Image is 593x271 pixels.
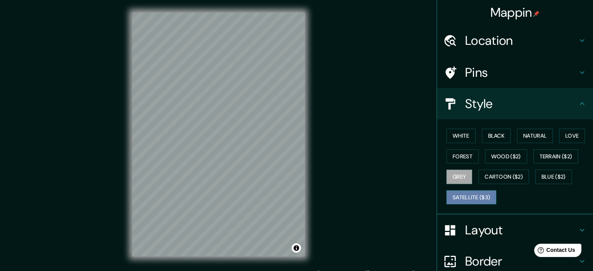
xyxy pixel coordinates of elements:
div: Pins [437,57,593,88]
div: Location [437,25,593,56]
button: Wood ($2) [485,149,527,164]
canvas: Map [132,12,305,257]
iframe: Help widget launcher [524,241,584,262]
button: Love [559,129,585,143]
button: Toggle attribution [292,243,301,253]
h4: Border [465,253,577,269]
button: Blue ($2) [535,170,572,184]
button: White [446,129,476,143]
div: Style [437,88,593,119]
h4: Style [465,96,577,112]
button: Black [482,129,511,143]
h4: Layout [465,222,577,238]
h4: Pins [465,65,577,80]
img: pin-icon.png [533,11,540,17]
button: Satellite ($3) [446,190,496,205]
h4: Mappin [490,5,540,20]
button: Cartoon ($2) [478,170,529,184]
div: Layout [437,214,593,246]
button: Grey [446,170,472,184]
h4: Location [465,33,577,48]
button: Natural [517,129,553,143]
button: Terrain ($2) [533,149,579,164]
button: Forest [446,149,479,164]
